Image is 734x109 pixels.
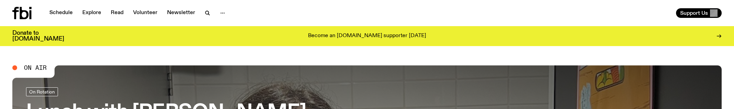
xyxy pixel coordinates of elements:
a: On Rotation [26,87,58,96]
a: Schedule [45,8,77,18]
button: Support Us [676,8,722,18]
span: On Air [24,65,47,71]
span: Support Us [680,10,708,16]
a: Explore [78,8,105,18]
span: On Rotation [29,89,55,94]
a: Newsletter [163,8,199,18]
p: Become an [DOMAIN_NAME] supporter [DATE] [308,33,426,39]
a: Volunteer [129,8,162,18]
a: Read [107,8,128,18]
h3: Donate to [DOMAIN_NAME] [12,30,64,42]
